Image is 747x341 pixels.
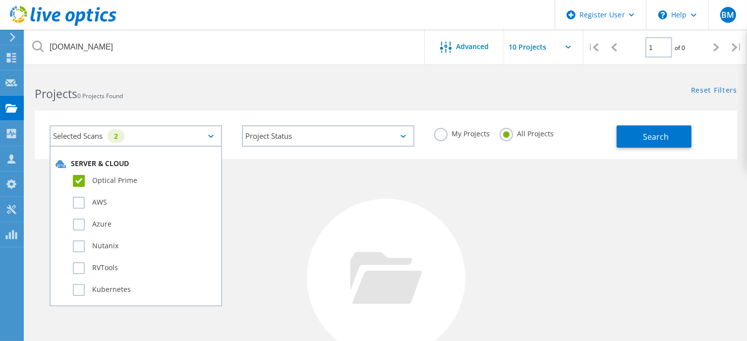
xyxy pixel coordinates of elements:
label: My Projects [434,128,490,137]
a: Reset Filters [691,87,737,95]
div: | [583,30,604,65]
svg: \n [658,10,667,19]
input: Search projects by name, owner, ID, company, etc [25,30,425,64]
div: 2 [108,129,124,143]
b: Projects [35,86,77,102]
label: Optical Prime [73,175,216,187]
div: Selected Scans [50,125,222,147]
label: All Projects [500,128,554,137]
span: BM [721,11,734,19]
span: of 0 [675,44,685,52]
span: 0 Projects Found [77,92,123,100]
a: Live Optics Dashboard [10,21,116,28]
button: Search [617,125,691,148]
label: RVTools [73,262,216,274]
label: Azure [73,219,216,230]
div: Project Status [242,125,414,147]
div: Server & Cloud [56,159,216,169]
div: | [727,30,747,65]
label: Nutanix [73,240,216,252]
label: Kubernetes [73,284,216,296]
span: Advanced [457,43,489,50]
span: Search [643,131,669,142]
label: AWS [73,197,216,209]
